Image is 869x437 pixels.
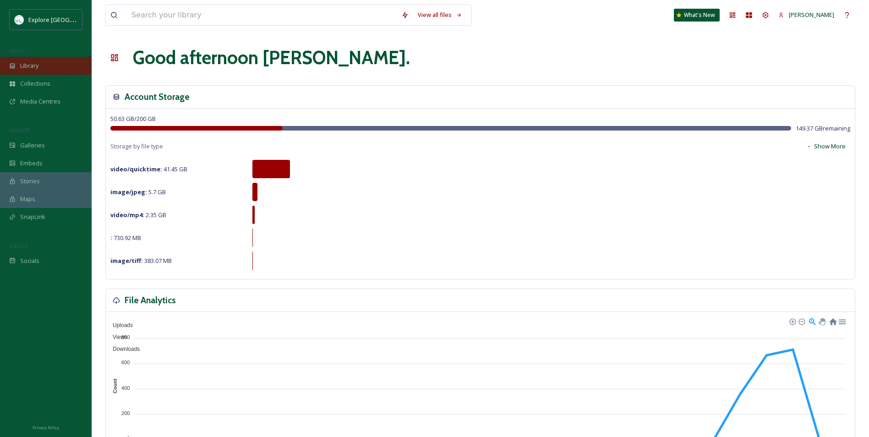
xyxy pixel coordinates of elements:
[9,242,27,249] span: SOCIALS
[20,79,50,88] span: Collections
[110,257,143,265] strong: image/tiff :
[110,165,187,173] span: 41.45 GB
[819,318,824,324] div: Panning
[20,195,35,203] span: Maps
[9,127,30,134] span: WIDGETS
[106,346,140,352] span: Downloads
[112,379,118,393] text: Count
[110,115,156,123] span: 50.63 GB / 200 GB
[121,334,130,340] tspan: 800
[125,294,176,307] h3: File Analytics
[110,142,163,151] span: Storage by file type
[15,15,24,24] img: north%20marion%20account.png
[110,234,112,242] strong: :
[838,317,846,325] div: Menu
[789,318,795,324] div: Zoom In
[20,97,60,106] span: Media Centres
[110,257,172,265] span: 383.07 MB
[829,317,836,325] div: Reset Zoom
[110,188,147,196] strong: image/jpeg :
[110,234,141,242] span: 730.92 MB
[20,177,40,186] span: Stories
[20,141,45,150] span: Galleries
[133,44,410,71] h1: Good afternoon [PERSON_NAME] .
[674,9,720,22] a: What's New
[774,6,839,24] a: [PERSON_NAME]
[110,211,144,219] strong: video/mp4 :
[106,334,127,340] span: Views
[798,318,804,324] div: Zoom Out
[110,165,162,173] strong: video/quicktime :
[33,425,59,431] span: Privacy Policy
[789,11,834,19] span: [PERSON_NAME]
[28,15,154,24] span: Explore [GEOGRAPHIC_DATA][PERSON_NAME]
[20,257,39,265] span: Socials
[106,322,133,328] span: Uploads
[121,410,130,416] tspan: 200
[20,61,38,70] span: Library
[127,5,397,25] input: Search your library
[802,137,850,155] button: Show More
[33,421,59,432] a: Privacy Policy
[413,6,467,24] a: View all files
[125,90,190,104] h3: Account Storage
[121,385,130,390] tspan: 400
[20,213,45,221] span: SnapLink
[121,360,130,365] tspan: 600
[808,317,816,325] div: Selection Zoom
[796,124,850,133] span: 149.37 GB remaining
[9,47,25,54] span: MEDIA
[20,159,43,168] span: Embeds
[110,188,166,196] span: 5.7 GB
[110,211,166,219] span: 2.35 GB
